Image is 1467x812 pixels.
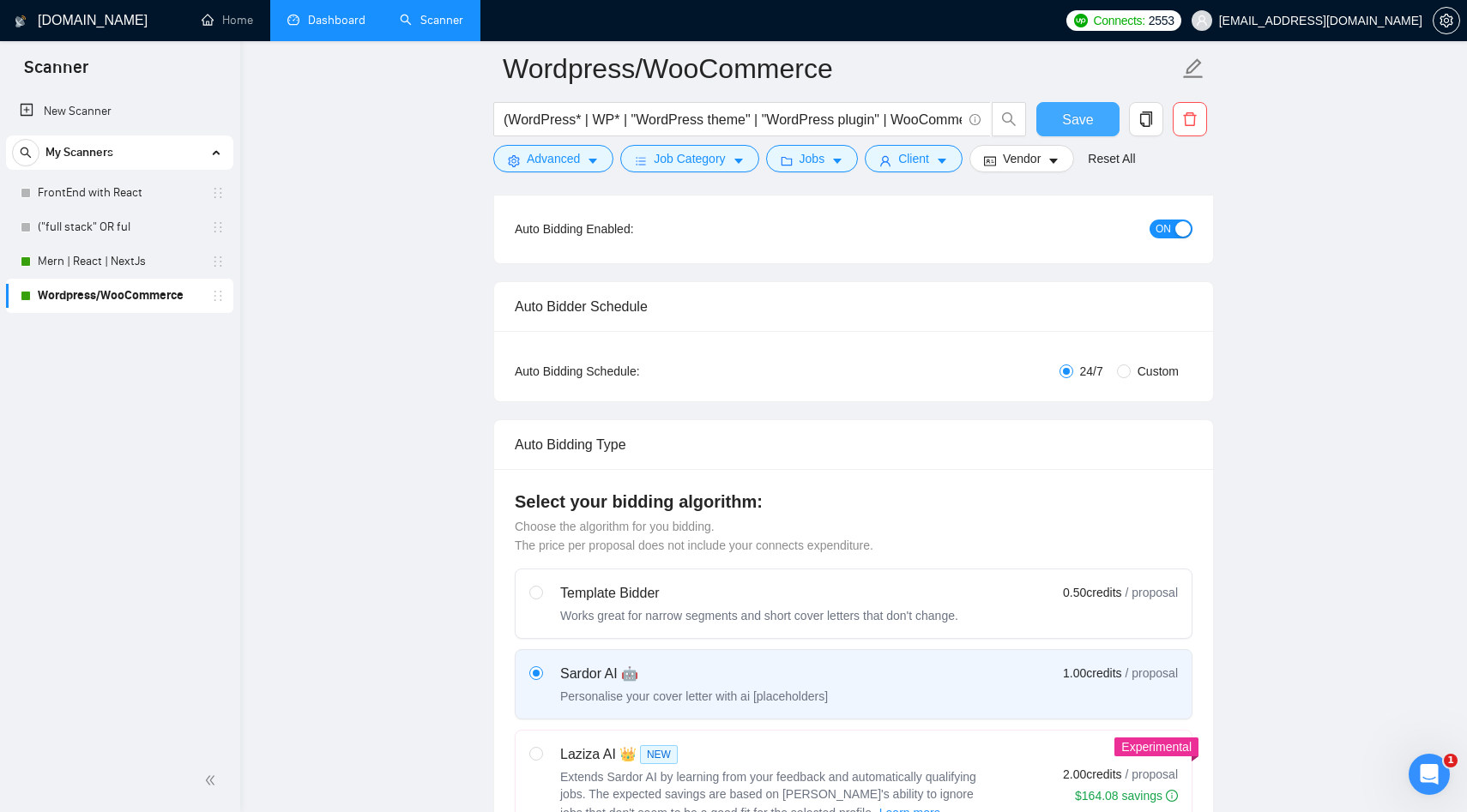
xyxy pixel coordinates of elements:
[20,94,220,129] a: New Scanner
[1149,11,1174,30] span: 2553
[493,145,613,172] button: settingAdvancedcaret-down
[1003,149,1041,168] span: Vendor
[515,520,873,552] span: Choose the algorithm for you bidding. The price per proposal does not include your connects expen...
[38,279,201,313] a: Wordpress/WooCommerce
[766,145,859,172] button: folderJobscaret-down
[587,154,599,167] span: caret-down
[560,583,958,604] div: Template Bidder
[211,186,225,200] span: holder
[1126,665,1178,682] span: / proposal
[1182,57,1204,80] span: edit
[560,744,989,765] div: Laziza AI
[515,420,1192,469] div: Auto Bidding Type
[1063,664,1121,683] span: 1.00 credits
[800,149,825,168] span: Jobs
[515,220,740,238] div: Auto Bidding Enabled:
[1131,362,1186,381] span: Custom
[6,94,233,129] li: New Scanner
[1130,111,1162,127] span: copy
[984,154,996,167] span: idcard
[1433,7,1460,34] button: setting
[400,13,463,27] a: searchScanner
[1434,14,1459,27] span: setting
[560,688,828,705] div: Personalise your cover letter with ai [placeholders]
[12,139,39,166] button: search
[1126,584,1178,601] span: / proposal
[1088,149,1135,168] a: Reset All
[515,282,1192,331] div: Auto Bidder Schedule
[1074,14,1088,27] img: upwork-logo.png
[619,744,637,765] span: 👑
[1063,765,1121,784] span: 2.00 credits
[287,13,365,27] a: dashboardDashboard
[620,145,758,172] button: barsJob Categorycaret-down
[879,154,891,167] span: user
[503,47,1179,90] input: Scanner name...
[204,772,221,789] span: double-left
[993,111,1025,127] span: search
[865,145,963,172] button: userClientcaret-down
[1433,14,1460,27] a: setting
[1174,111,1206,127] span: delete
[1075,787,1178,804] div: $164.08 savings
[1126,766,1178,783] span: / proposal
[635,154,647,167] span: bars
[10,55,102,91] span: Scanner
[969,145,1074,172] button: idcardVendorcaret-down
[38,176,201,210] a: FrontEnd with React
[15,8,27,35] img: logo
[1073,362,1110,381] span: 24/7
[733,154,745,167] span: caret-down
[1196,15,1208,27] span: user
[831,154,843,167] span: caret-down
[1166,790,1178,802] span: info-circle
[45,135,113,170] span: My Scanners
[1121,740,1192,754] span: Experimental
[211,255,225,268] span: holder
[1129,102,1163,136] button: copy
[527,149,580,168] span: Advanced
[560,607,958,624] div: Works great for narrow segments and short cover letters that don't change.
[654,149,725,168] span: Job Category
[992,102,1026,136] button: search
[936,154,948,167] span: caret-down
[1047,154,1059,167] span: caret-down
[6,135,233,313] li: My Scanners
[202,13,253,27] a: homeHome
[508,154,520,167] span: setting
[1444,754,1458,767] span: 1
[13,147,39,159] span: search
[1173,102,1207,136] button: delete
[1156,220,1171,238] span: ON
[560,664,828,684] div: Sardor AI 🤖
[640,745,678,764] span: NEW
[38,210,201,244] a: ("full stack" OR ful
[38,244,201,279] a: Mern | React | NextJs
[515,362,740,381] div: Auto Bidding Schedule:
[898,149,929,168] span: Client
[969,114,981,125] span: info-circle
[1036,102,1120,136] button: Save
[1063,583,1121,602] span: 0.50 credits
[211,220,225,234] span: holder
[1062,109,1093,130] span: Save
[781,154,793,167] span: folder
[504,109,962,130] input: Search Freelance Jobs...
[1409,754,1450,795] iframe: Intercom live chat
[211,289,225,303] span: holder
[515,490,1192,514] h4: Select your bidding algorithm:
[1093,11,1144,30] span: Connects:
